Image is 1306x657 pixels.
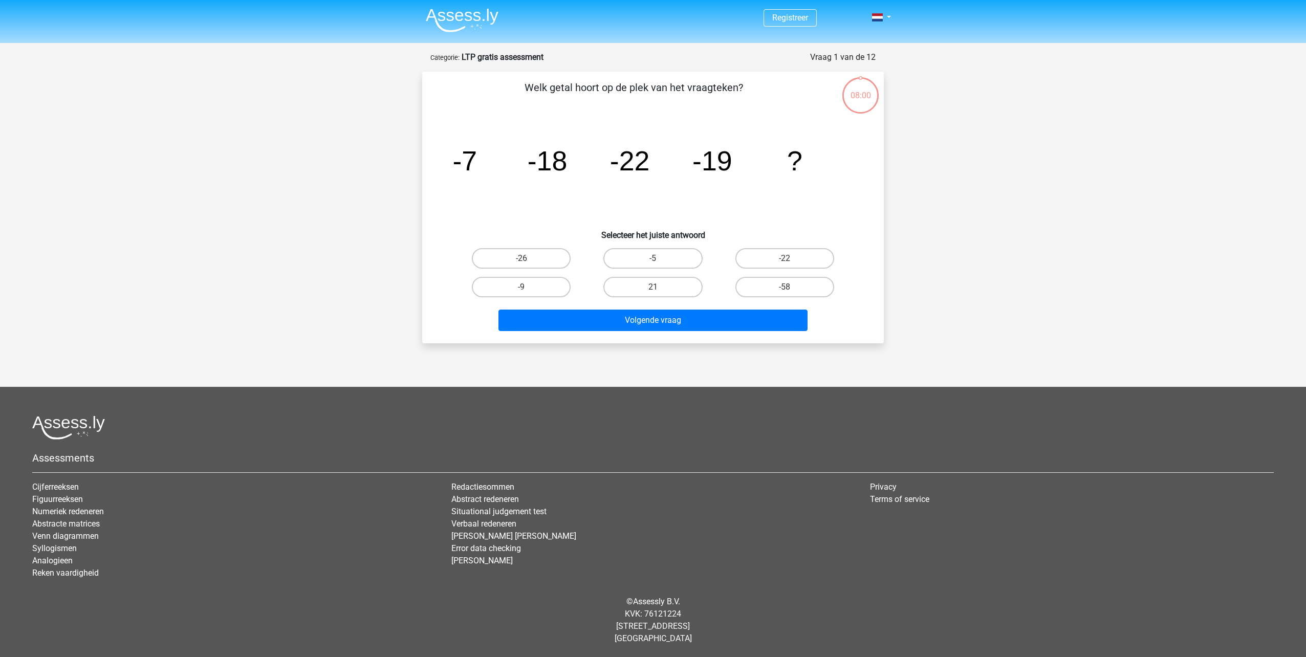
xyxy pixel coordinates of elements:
[692,145,732,176] tspan: -19
[603,248,702,269] label: -5
[472,277,571,297] label: -9
[451,543,521,553] a: Error data checking
[610,145,650,176] tspan: -22
[472,248,571,269] label: -26
[32,519,100,529] a: Abstracte matrices
[451,482,514,492] a: Redactiesommen
[810,51,876,63] div: Vraag 1 van de 12
[32,543,77,553] a: Syllogismen
[439,222,867,240] h6: Selecteer het juiste antwoord
[451,556,513,565] a: [PERSON_NAME]
[841,76,880,102] div: 08:00
[735,277,834,297] label: -58
[32,494,83,504] a: Figuurreeksen
[439,80,829,111] p: Welk getal hoort op de plek van het vraagteken?
[430,54,460,61] small: Categorie:
[787,145,802,176] tspan: ?
[451,531,576,541] a: [PERSON_NAME] [PERSON_NAME]
[603,277,702,297] label: 21
[32,507,104,516] a: Numeriek redeneren
[32,568,99,578] a: Reken vaardigheid
[426,8,498,32] img: Assessly
[633,597,680,606] a: Assessly B.V.
[451,494,519,504] a: Abstract redeneren
[32,415,105,440] img: Assessly logo
[772,13,808,23] a: Registreer
[32,482,79,492] a: Cijferreeksen
[498,310,808,331] button: Volgende vraag
[452,145,477,176] tspan: -7
[32,556,73,565] a: Analogieen
[451,519,516,529] a: Verbaal redeneren
[451,507,547,516] a: Situational judgement test
[528,145,568,176] tspan: -18
[735,248,834,269] label: -22
[32,452,1274,464] h5: Assessments
[25,587,1281,653] div: © KVK: 76121224 [STREET_ADDRESS] [GEOGRAPHIC_DATA]
[32,531,99,541] a: Venn diagrammen
[870,482,897,492] a: Privacy
[462,52,543,62] strong: LTP gratis assessment
[870,494,929,504] a: Terms of service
